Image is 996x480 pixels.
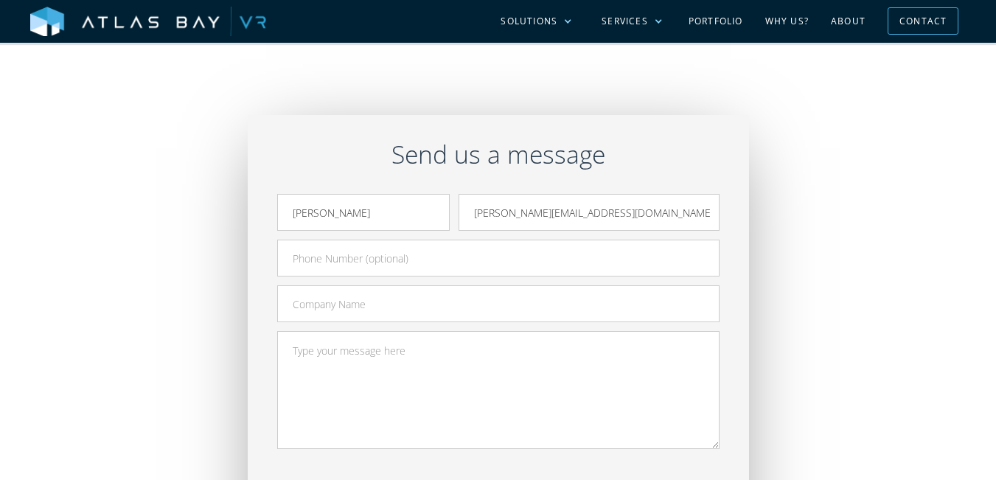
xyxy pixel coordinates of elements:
[30,7,266,38] img: Atlas Bay VR Logo
[277,194,450,231] input: Name
[602,15,648,28] div: Services
[899,10,947,32] div: Contact
[277,137,720,172] h2: Send us a message
[459,194,720,231] input: Email Address
[277,240,720,276] input: Phone Number (optional)
[501,15,557,28] div: Solutions
[888,7,958,35] a: Contact
[277,285,720,322] input: Company Name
